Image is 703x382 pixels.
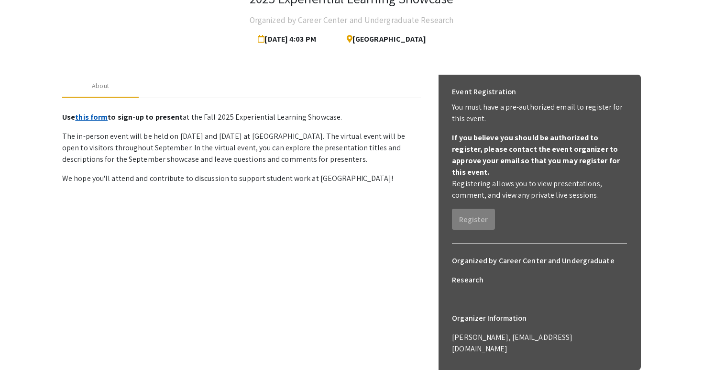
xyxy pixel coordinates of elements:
button: Register [452,209,495,230]
div: About [92,81,109,91]
b: If you believe you should be authorized to register, please contact the event organizer to approv... [452,133,620,177]
strong: Use to sign-up to present [62,112,183,122]
p: We hope you'll attend and contribute to discussion to support student work at [GEOGRAPHIC_DATA]! [62,173,421,184]
h4: Organized by Career Center and Undergraduate Research [250,11,453,30]
span: [GEOGRAPHIC_DATA] [339,30,426,49]
p: Registering allows you to view presentations, comment, and view any private live sessions. [452,178,627,201]
p: [PERSON_NAME], [EMAIL_ADDRESS][DOMAIN_NAME] [452,332,627,355]
h6: Organizer Information [452,309,627,328]
h6: Event Registration [452,82,516,101]
span: [DATE] 4:03 PM [258,30,320,49]
p: The in-person event will be held on [DATE] and [DATE] at [GEOGRAPHIC_DATA]. The virtual event wil... [62,131,421,165]
a: this form [75,112,108,122]
h6: Organized by Career Center and Undergraduate Research [452,251,627,290]
p: at the Fall 2025 Experiential Learning Showcase. [62,112,421,123]
p: You must have a pre-authorized email to register for this event. [452,101,627,124]
iframe: Chat [7,339,41,375]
